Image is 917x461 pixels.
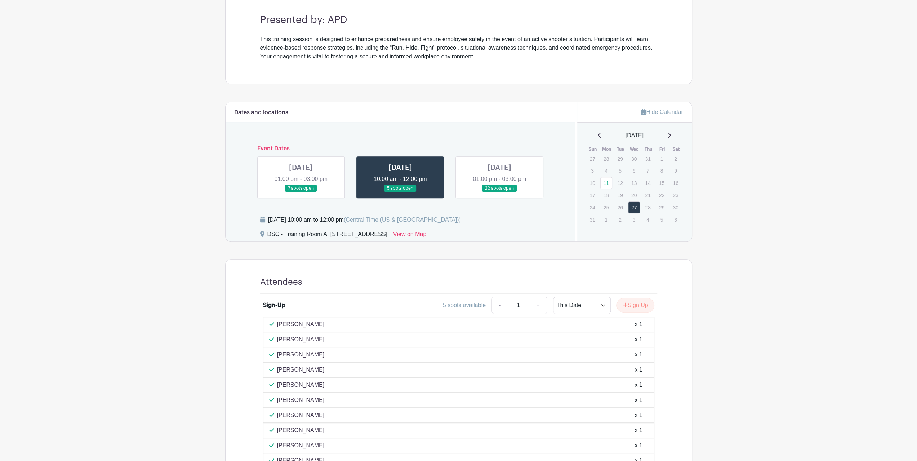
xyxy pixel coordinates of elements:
a: 11 [600,177,612,189]
p: 17 [586,190,598,201]
div: Sign-Up [263,301,285,310]
th: Wed [628,146,642,153]
p: 18 [600,190,612,201]
div: DSC - Training Room A, [STREET_ADDRESS] [267,230,387,241]
th: Fri [655,146,669,153]
p: 24 [586,202,598,213]
p: 30 [628,153,640,164]
a: Hide Calendar [641,109,683,115]
p: 26 [614,202,626,213]
p: 3 [628,214,640,225]
p: 5 [614,165,626,176]
p: 28 [600,153,612,164]
p: 27 [586,153,598,164]
p: [PERSON_NAME] [277,396,325,404]
p: 8 [656,165,668,176]
span: (Central Time (US & [GEOGRAPHIC_DATA])) [344,217,461,223]
p: 4 [600,165,612,176]
th: Sat [669,146,683,153]
p: 4 [642,214,654,225]
div: x 1 [635,320,642,329]
p: 2 [669,153,681,164]
p: 1 [656,153,668,164]
p: 29 [614,153,626,164]
div: x 1 [635,396,642,404]
p: 7 [642,165,654,176]
p: 31 [586,214,598,225]
p: 21 [642,190,654,201]
div: [DATE] 10:00 am to 12:00 pm [268,216,461,224]
a: 27 [628,201,640,213]
p: 2 [614,214,626,225]
p: [PERSON_NAME] [277,365,325,374]
div: x 1 [635,365,642,374]
th: Thu [641,146,655,153]
p: 6 [669,214,681,225]
a: View on Map [393,230,426,241]
p: [PERSON_NAME] [277,320,325,329]
div: x 1 [635,426,642,435]
p: 23 [669,190,681,201]
p: 19 [614,190,626,201]
h6: Event Dates [251,145,549,152]
div: x 1 [635,381,642,389]
a: - [491,297,508,314]
h6: Dates and locations [234,109,288,116]
p: 29 [656,202,668,213]
th: Mon [600,146,614,153]
p: 10 [586,177,598,189]
p: [PERSON_NAME] [277,441,325,450]
p: 5 [656,214,668,225]
p: 6 [628,165,640,176]
p: 31 [642,153,654,164]
span: [DATE] [626,131,644,140]
div: 5 spots available [443,301,486,310]
th: Tue [614,146,628,153]
div: x 1 [635,411,642,420]
p: [PERSON_NAME] [277,335,325,344]
div: x 1 [635,350,642,359]
button: Sign Up [616,298,654,313]
p: 20 [628,190,640,201]
p: 15 [656,177,668,189]
p: 9 [669,165,681,176]
th: Sun [586,146,600,153]
p: 28 [642,202,654,213]
p: 13 [628,177,640,189]
div: x 1 [635,441,642,450]
p: 12 [614,177,626,189]
div: x 1 [635,335,642,344]
p: 22 [656,190,668,201]
p: 30 [669,202,681,213]
h4: Attendees [260,277,302,287]
p: 14 [642,177,654,189]
p: 3 [586,165,598,176]
p: [PERSON_NAME] [277,426,325,435]
p: [PERSON_NAME] [277,411,325,420]
p: [PERSON_NAME] [277,350,325,359]
p: 1 [600,214,612,225]
a: + [529,297,547,314]
h3: Presented by: APD [260,14,657,26]
p: [PERSON_NAME] [277,381,325,389]
p: 25 [600,202,612,213]
p: 16 [669,177,681,189]
div: This training session is designed to enhance preparedness and ensure employee safety in the event... [260,35,657,61]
